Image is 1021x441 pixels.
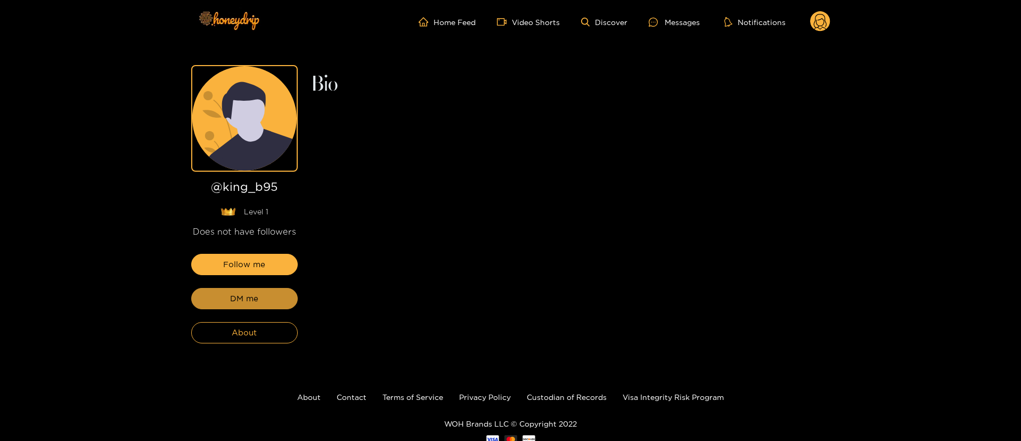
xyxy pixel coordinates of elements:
button: Follow me [191,254,298,275]
a: About [297,393,321,401]
a: Contact [337,393,366,401]
div: Messages [649,16,700,28]
a: Custodian of Records [527,393,607,401]
a: Video Shorts [497,17,560,27]
span: video-camera [497,17,512,27]
h1: @ king_b95 [191,180,298,198]
span: About [232,326,257,339]
span: home [419,17,434,27]
a: Discover [581,18,627,27]
span: DM me [230,292,258,305]
img: lavel grade [220,207,236,216]
a: Visa Integrity Risk Program [623,393,724,401]
div: Does not have followers [191,226,298,238]
button: DM me [191,288,298,309]
span: Level 1 [244,206,268,217]
span: Follow me [223,258,265,271]
h2: Bio [311,76,830,94]
button: About [191,322,298,343]
a: Terms of Service [382,393,443,401]
button: Notifications [721,17,789,27]
a: Home Feed [419,17,476,27]
a: Privacy Policy [459,393,511,401]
